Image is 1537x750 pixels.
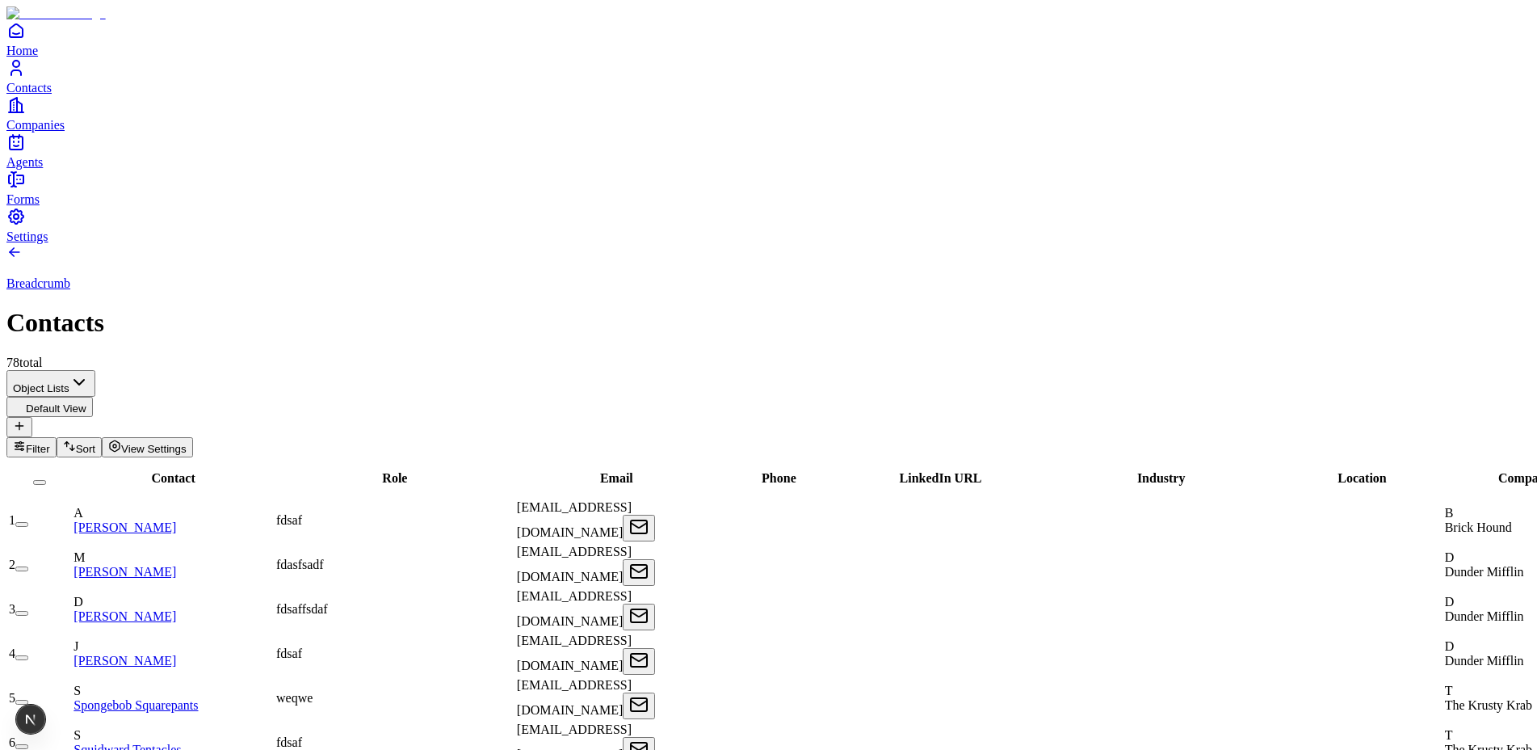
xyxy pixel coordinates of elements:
button: Open [623,693,655,719]
button: Filter [6,437,57,457]
a: Companies [6,95,1531,132]
span: Contacts [6,81,52,95]
span: weqwe [276,691,313,705]
span: [EMAIL_ADDRESS][DOMAIN_NAME] [517,545,632,584]
button: Open [623,604,655,630]
span: Agents [6,155,43,169]
div: S [73,684,273,698]
span: Home [6,44,38,57]
span: Dunder Mifflin [1445,609,1524,623]
span: 2 [9,558,15,571]
button: Open [623,515,655,541]
span: Settings [6,230,48,243]
span: 5 [9,691,15,705]
a: [PERSON_NAME] [73,520,176,534]
span: Dunder Mifflin [1445,654,1524,668]
div: J [73,639,273,654]
h1: Contacts [6,308,1531,338]
span: Brick Hound [1445,520,1512,534]
span: 3 [9,602,15,616]
span: Location [1338,471,1386,485]
span: The Krusty Krab [1445,698,1532,712]
span: Role [382,471,407,485]
span: Filter [26,443,50,455]
a: [PERSON_NAME] [73,654,176,668]
span: [EMAIL_ADDRESS][DOMAIN_NAME] [517,500,632,539]
a: [PERSON_NAME] [73,565,176,579]
a: Home [6,21,1531,57]
span: 1 [9,513,15,527]
div: S [73,728,273,743]
span: View Settings [121,443,187,455]
a: Contacts [6,58,1531,95]
span: Contact [152,471,195,485]
span: Sort [76,443,95,455]
p: Breadcrumb [6,276,1531,291]
button: Open [623,559,655,586]
a: Breadcrumb [6,249,1531,291]
img: Item Brain Logo [6,6,106,21]
span: [EMAIL_ADDRESS][DOMAIN_NAME] [517,634,632,672]
button: Default View [6,397,93,417]
span: fdsaffsdaf [276,602,328,616]
span: Phone [762,471,796,485]
button: Sort [57,437,102,457]
span: Forms [6,192,40,206]
span: 4 [9,647,15,660]
a: Settings [6,207,1531,243]
a: Agents [6,133,1531,169]
span: Companies [6,118,65,132]
span: LinkedIn URL [900,471,982,485]
span: Email [600,471,633,485]
a: Spongebob Squarepants [73,698,198,712]
a: [PERSON_NAME] [73,609,176,623]
span: [EMAIL_ADDRESS][DOMAIN_NAME] [517,589,632,628]
span: Industry [1137,471,1186,485]
div: M [73,550,273,565]
span: 6 [9,735,15,749]
button: View Settings [102,437,193,457]
div: 78 total [6,356,1531,370]
span: [EMAIL_ADDRESS][DOMAIN_NAME] [517,678,632,717]
div: A [73,506,273,520]
span: fdsaf [276,735,302,749]
span: Dunder Mifflin [1445,565,1524,579]
a: Forms [6,170,1531,206]
div: D [73,595,273,609]
span: fdsaf [276,513,302,527]
span: fdsaf [276,647,302,660]
button: Open [623,648,655,675]
span: fdasfsadf [276,558,324,571]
